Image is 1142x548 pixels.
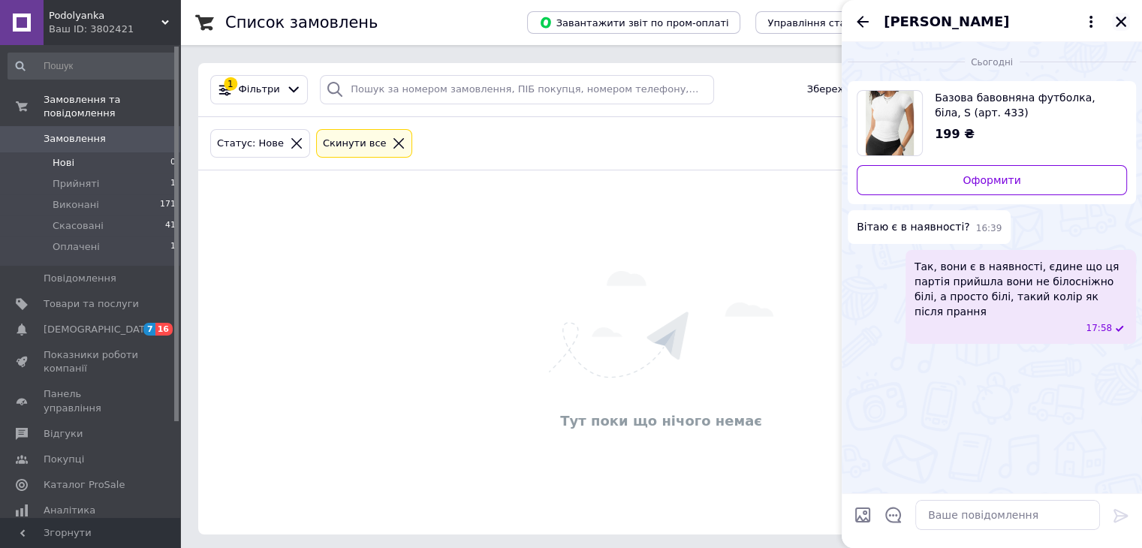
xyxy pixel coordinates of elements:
[44,93,180,120] span: Замовлення та повідомлення
[44,504,95,517] span: Аналітика
[170,177,176,191] span: 1
[857,219,970,235] span: Вітаю є в наявності?
[848,54,1136,69] div: 12.08.2025
[170,156,176,170] span: 0
[53,177,99,191] span: Прийняті
[8,53,177,80] input: Пошук
[170,240,176,254] span: 1
[44,387,139,414] span: Панель управління
[935,127,975,141] span: 199 ₴
[884,12,1009,32] span: [PERSON_NAME]
[214,136,287,152] div: Статус: Нове
[225,14,378,32] h1: Список замовлень
[44,427,83,441] span: Відгуки
[539,16,728,29] span: Завантажити звіт по пром-оплаті
[44,297,139,311] span: Товари та послуги
[44,323,155,336] span: [DEMOGRAPHIC_DATA]
[155,323,173,336] span: 16
[206,411,1116,430] div: Тут поки що нічого немає
[44,478,125,492] span: Каталог ProSale
[53,198,99,212] span: Виконані
[976,222,1002,235] span: 16:39 12.08.2025
[767,17,882,29] span: Управління статусами
[49,9,161,23] span: Podolyanka
[866,91,915,155] img: 6770168447_w640_h640_bazova-bavovnyana-futbolka.jpg
[224,77,237,91] div: 1
[239,83,280,97] span: Фільтри
[1112,13,1130,31] button: Закрити
[857,90,1127,156] a: Переглянути товар
[165,219,176,233] span: 41
[53,240,100,254] span: Оплачені
[143,323,155,336] span: 7
[44,453,84,466] span: Покупці
[44,132,106,146] span: Замовлення
[965,56,1019,69] span: Сьогодні
[854,13,872,31] button: Назад
[884,505,903,525] button: Відкрити шаблони відповідей
[884,12,1100,32] button: [PERSON_NAME]
[44,272,116,285] span: Повідомлення
[527,11,740,34] button: Завантажити звіт по пром-оплаті
[49,23,180,36] div: Ваш ID: 3802421
[53,219,104,233] span: Скасовані
[755,11,894,34] button: Управління статусами
[320,75,714,104] input: Пошук за номером замовлення, ПІБ покупця, номером телефону, Email, номером накладної
[44,348,139,375] span: Показники роботи компанії
[915,259,1127,319] span: Так, вони є в наявності, єдине що ця партія прийшла вони не білосніжно білі, а просто білі, такий...
[160,198,176,212] span: 171
[53,156,74,170] span: Нові
[857,165,1127,195] a: Оформити
[935,90,1115,120] span: Базова бавовняна футболка, біла, S (арт. 433)
[1086,322,1112,335] span: 17:58 12.08.2025
[320,136,390,152] div: Cкинути все
[807,83,909,97] span: Збережені фільтри:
